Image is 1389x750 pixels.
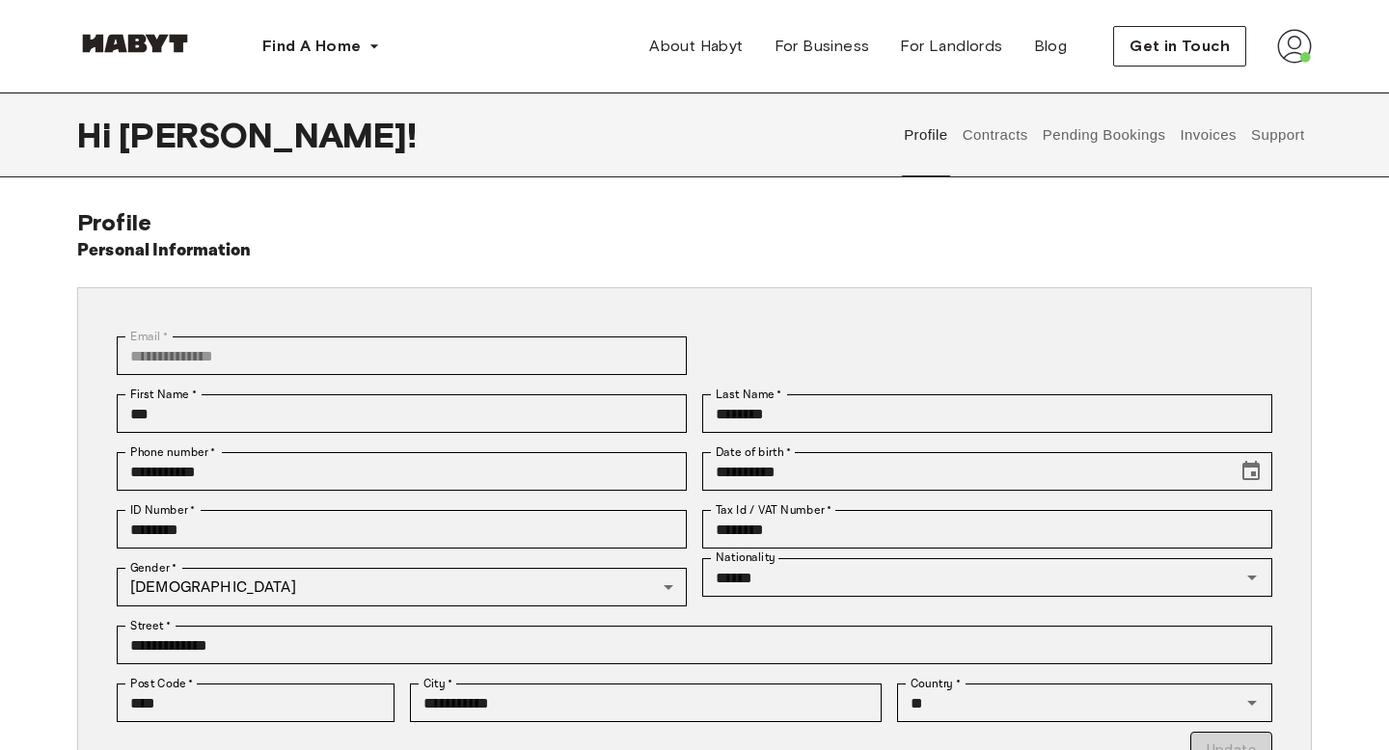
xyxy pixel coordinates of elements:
[716,386,782,403] label: Last Name
[902,93,951,177] button: Profile
[423,675,453,692] label: City
[1239,689,1266,716] button: Open
[911,675,961,692] label: Country
[900,35,1002,58] span: For Landlords
[130,559,177,576] label: Gender
[117,336,687,375] div: You can't change your email address at the moment. Please reach out to customer support in case y...
[1277,29,1312,64] img: avatar
[130,501,195,519] label: ID Number
[1130,35,1230,58] span: Get in Touch
[130,617,171,634] label: Street
[117,568,687,606] div: [DEMOGRAPHIC_DATA]
[1239,564,1266,591] button: Open
[716,549,776,566] label: Nationality
[716,501,831,519] label: Tax Id / VAT Number
[262,35,361,58] span: Find A Home
[960,93,1030,177] button: Contracts
[775,35,870,58] span: For Business
[130,675,194,692] label: Post Code
[77,237,252,264] h6: Personal Information
[77,208,151,236] span: Profile
[77,115,119,155] span: Hi
[1248,93,1307,177] button: Support
[1232,452,1270,491] button: Choose date, selected date is Feb 14, 2002
[897,93,1312,177] div: user profile tabs
[1040,93,1168,177] button: Pending Bookings
[1019,27,1083,66] a: Blog
[634,27,758,66] a: About Habyt
[1113,26,1246,67] button: Get in Touch
[716,443,791,461] label: Date of birth
[1178,93,1239,177] button: Invoices
[1034,35,1068,58] span: Blog
[649,35,743,58] span: About Habyt
[759,27,885,66] a: For Business
[130,443,216,461] label: Phone number
[130,386,197,403] label: First Name
[119,115,417,155] span: [PERSON_NAME] !
[247,27,395,66] button: Find A Home
[130,328,168,345] label: Email
[77,34,193,53] img: Habyt
[885,27,1018,66] a: For Landlords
